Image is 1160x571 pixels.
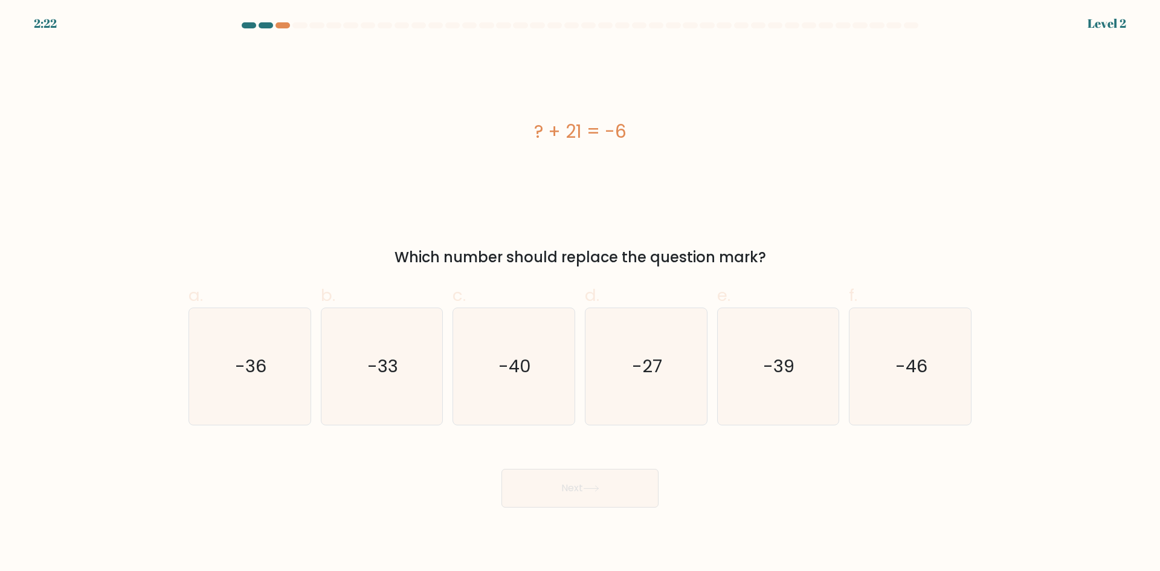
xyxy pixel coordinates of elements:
[895,354,927,378] text: -46
[849,283,857,307] span: f.
[499,354,532,378] text: -40
[453,283,466,307] span: c.
[188,283,203,307] span: a.
[367,354,398,378] text: -33
[188,118,971,145] div: ? + 21 = -6
[235,354,266,378] text: -36
[632,354,662,378] text: -27
[585,283,599,307] span: d.
[501,469,659,508] button: Next
[321,283,335,307] span: b.
[717,283,730,307] span: e.
[764,354,795,378] text: -39
[34,15,57,33] div: 2:22
[1087,15,1126,33] div: Level 2
[196,247,964,268] div: Which number should replace the question mark?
